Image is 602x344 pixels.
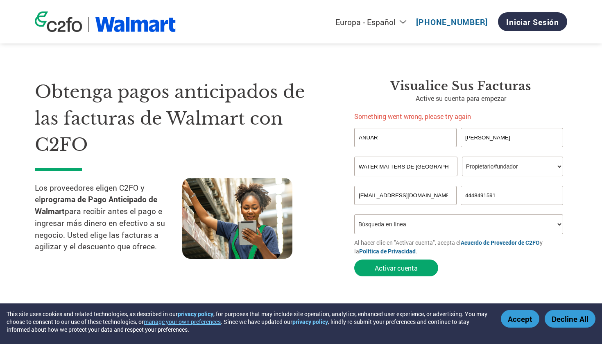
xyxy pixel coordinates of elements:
[416,17,488,27] a: [PHONE_NUMBER]
[35,79,330,158] h1: Obtenga pagos anticipados de las facturas de Walmart con C2FO
[354,260,438,276] button: Activar cuenta
[354,112,567,121] p: Something went wrong, please try again
[35,194,157,216] strong: programa de Pago Anticipado de Walmart
[354,128,457,147] input: Nombre*
[354,206,457,211] div: Inavlid Email Address
[354,79,567,93] h3: Visualice sus facturas
[461,186,563,205] input: Teléfono*
[182,178,292,259] img: supply chain worker
[292,318,328,326] a: privacy policy
[461,206,563,211] div: Inavlid Phone Number
[354,93,567,103] p: Active su cuenta para empezar
[35,11,82,32] img: c2fo logo
[354,148,457,153] div: Invalid first name or first name is too long
[354,238,567,255] p: Al hacer clic en "Activar cuenta", acepta el y la .
[545,310,595,328] button: Decline All
[354,177,563,182] div: Invalid company name or company name is too long
[35,182,182,253] p: Los proveedores eligen C2FO y el para recibir antes el pago e ingresar más dinero en efectivo a s...
[461,148,563,153] div: Invalid last name or last name is too long
[501,310,539,328] button: Accept
[354,186,457,205] input: Invalid Email format
[461,239,540,246] a: Acuerdo de Proveedor de C2FO
[461,128,563,147] input: Apellido*
[178,310,213,318] a: privacy policy
[462,157,563,176] select: Title/Role
[498,12,567,31] a: Iniciar sesión
[359,247,416,255] a: Política de Privacidad
[354,157,457,176] input: Nombre de su compañía*
[7,310,489,333] div: This site uses cookies and related technologies, as described in our , for purposes that may incl...
[95,17,176,32] img: Walmart
[144,318,221,326] button: manage your own preferences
